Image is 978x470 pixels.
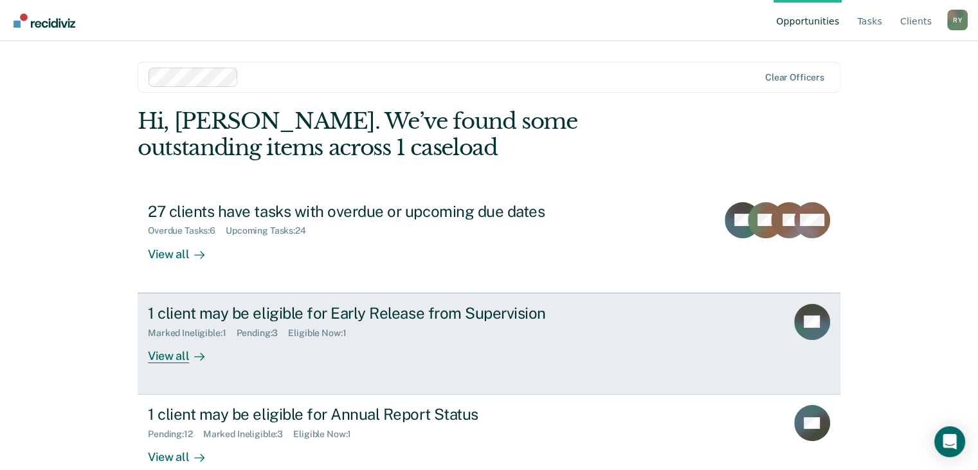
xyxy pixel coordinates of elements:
[138,293,840,395] a: 1 client may be eligible for Early Release from SupervisionMarked Ineligible:1Pending:3Eligible N...
[934,426,965,457] div: Open Intercom Messenger
[148,338,220,363] div: View all
[148,405,599,424] div: 1 client may be eligible for Annual Report Status
[138,108,700,161] div: Hi, [PERSON_NAME]. We’ve found some outstanding items across 1 caseload
[148,304,599,323] div: 1 client may be eligible for Early Release from Supervision
[288,328,356,339] div: Eligible Now : 1
[765,72,824,83] div: Clear officers
[14,14,75,28] img: Recidiviz
[226,225,316,236] div: Upcoming Tasks : 24
[148,429,203,440] div: Pending : 12
[203,429,293,440] div: Marked Ineligible : 3
[148,328,236,339] div: Marked Ineligible : 1
[138,192,840,293] a: 27 clients have tasks with overdue or upcoming due datesOverdue Tasks:6Upcoming Tasks:24View all
[148,440,220,465] div: View all
[947,10,968,30] div: R Y
[148,202,599,221] div: 27 clients have tasks with overdue or upcoming due dates
[148,225,226,236] div: Overdue Tasks : 6
[293,429,361,440] div: Eligible Now : 1
[237,328,289,339] div: Pending : 3
[947,10,968,30] button: Profile dropdown button
[148,236,220,261] div: View all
